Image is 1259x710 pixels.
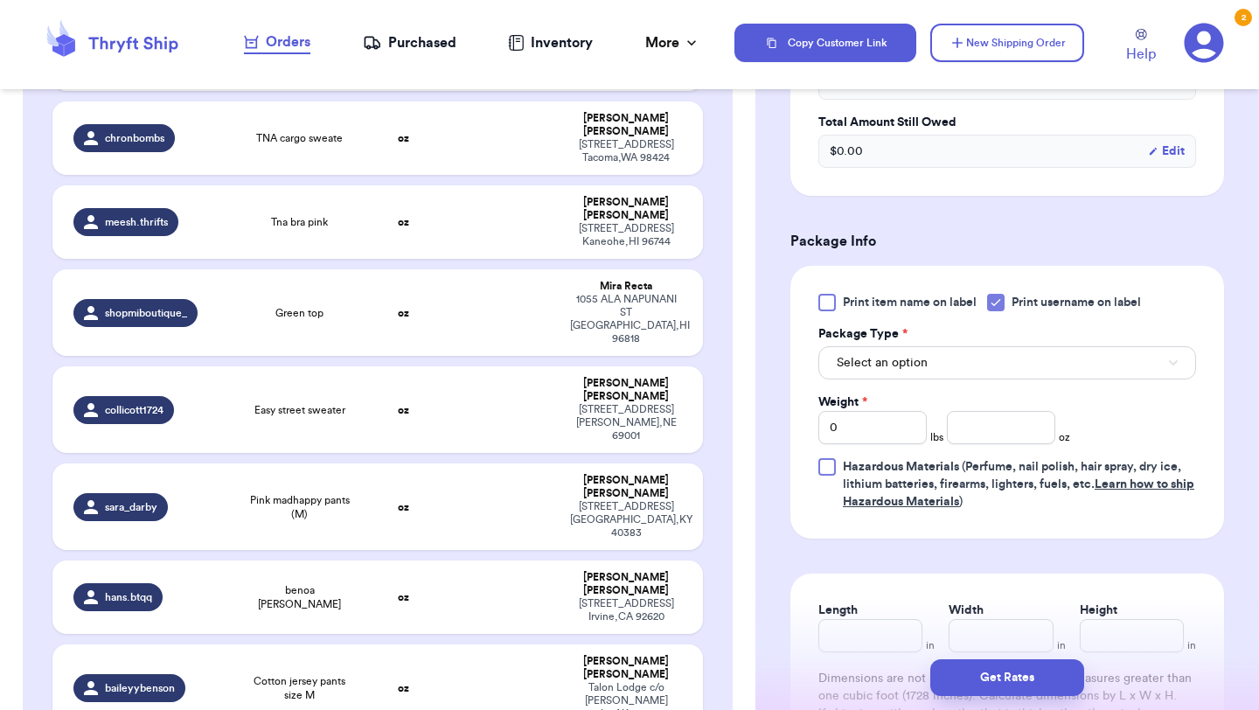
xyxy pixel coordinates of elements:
div: [PERSON_NAME] [PERSON_NAME] [570,571,682,597]
div: Mira Recta [570,280,682,293]
span: Print username on label [1012,294,1141,311]
label: Width [949,602,984,619]
span: Cotton jersey pants size M [245,674,354,702]
span: baileyybenson [105,681,175,695]
button: Copy Customer Link [734,24,916,62]
span: hans.btqq [105,590,152,604]
span: Easy street sweater [254,403,345,417]
strong: oz [398,683,409,693]
a: Orders [244,31,310,54]
label: Total Amount Still Owed [818,114,1196,131]
button: New Shipping Order [930,24,1084,62]
span: sara_darby [105,500,157,514]
span: in [926,638,935,652]
span: oz [1059,430,1070,444]
span: Green top [275,306,323,320]
span: lbs [930,430,943,444]
a: Help [1126,29,1156,65]
strong: oz [398,217,409,227]
div: 1055 ALA NAPUNANI ST [GEOGRAPHIC_DATA] , HI 96818 [570,293,682,345]
strong: oz [398,592,409,602]
div: [STREET_ADDRESS] Tacoma , WA 98424 [570,138,682,164]
strong: oz [398,502,409,512]
div: [PERSON_NAME] [PERSON_NAME] [570,474,682,500]
span: shopmiboutique_ [105,306,187,320]
div: [STREET_ADDRESS] Irvine , CA 92620 [570,597,682,623]
span: benoa [PERSON_NAME] [245,583,354,611]
div: [PERSON_NAME] [PERSON_NAME] [570,112,682,138]
span: $ 0.00 [830,143,863,160]
label: Height [1080,602,1117,619]
span: chronbombs [105,131,164,145]
strong: oz [398,405,409,415]
button: Get Rates [930,659,1084,696]
div: More [645,32,700,53]
div: [STREET_ADDRESS] [GEOGRAPHIC_DATA] , KY 40383 [570,500,682,539]
button: Select an option [818,346,1196,379]
button: Edit [1148,143,1185,160]
label: Weight [818,393,867,411]
div: [PERSON_NAME] [PERSON_NAME] [570,377,682,403]
span: Select an option [837,354,928,372]
span: Tna bra pink [271,215,328,229]
strong: oz [398,133,409,143]
div: [STREET_ADDRESS] [PERSON_NAME] , NE 69001 [570,403,682,442]
span: collicott1724 [105,403,163,417]
div: [PERSON_NAME] [PERSON_NAME] [570,655,682,681]
label: Length [818,602,858,619]
span: Hazardous Materials [843,461,959,473]
span: in [1057,638,1066,652]
strong: oz [398,308,409,318]
a: Inventory [508,32,593,53]
a: 2 [1184,23,1224,63]
span: Print item name on label [843,294,977,311]
span: TNA cargo sweate [256,131,343,145]
div: 2 [1235,9,1252,26]
a: Purchased [363,32,456,53]
h3: Package Info [790,231,1224,252]
label: Package Type [818,325,908,343]
div: [PERSON_NAME] [PERSON_NAME] [570,196,682,222]
span: meesh.thrifts [105,215,168,229]
span: (Perfume, nail polish, hair spray, dry ice, lithium batteries, firearms, lighters, fuels, etc. ) [843,461,1194,508]
span: Help [1126,44,1156,65]
div: Orders [244,31,310,52]
span: in [1187,638,1196,652]
span: Pink madhappy pants (M) [245,493,354,521]
div: [STREET_ADDRESS] Kaneohe , HI 96744 [570,222,682,248]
